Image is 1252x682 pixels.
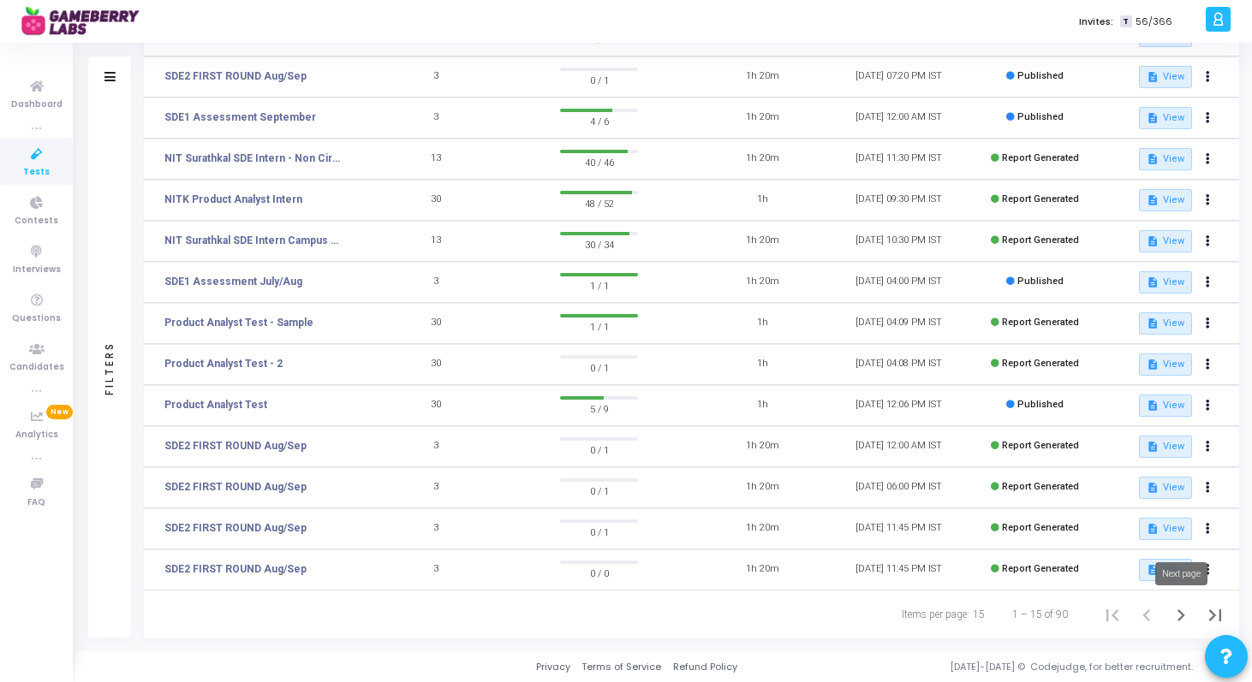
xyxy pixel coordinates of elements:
mat-icon: description [1147,482,1159,494]
td: 30 [367,303,504,344]
td: 3 [367,98,504,139]
td: 1h [695,180,831,221]
button: Next page [1164,597,1198,632]
td: 3 [367,508,504,549]
div: Filters [102,274,117,462]
label: Invites: [1079,15,1113,29]
span: Interviews [13,263,61,277]
span: 40 / 46 [560,153,638,170]
a: NIT Surathkal SDE Intern - Non Circuit [164,151,341,166]
td: [DATE] 12:00 AM IST [831,426,967,467]
td: 3 [367,262,504,303]
a: SDE1 Assessment July/Aug [164,274,302,289]
td: 30 [367,180,504,221]
td: 1h 20m [695,426,831,467]
td: 1h 20m [695,98,831,139]
td: [DATE] 11:45 PM IST [831,508,967,549]
a: SDE2 FIRST ROUND Aug/Sep [164,68,307,84]
button: View [1139,518,1191,540]
span: 0 / 0 [560,564,638,581]
td: 3 [367,467,504,508]
button: View [1139,271,1191,294]
button: View [1139,189,1191,211]
td: 1h 20m [695,467,831,508]
div: 15 [973,607,985,622]
td: 1h 20m [695,221,831,262]
td: [DATE] 04:00 PM IST [831,262,967,303]
td: [DATE] 04:08 PM IST [831,344,967,385]
td: 1h 20m [695,262,831,303]
td: [DATE] 04:09 PM IST [831,303,967,344]
mat-icon: description [1147,400,1159,412]
span: 0 / 1 [560,482,638,499]
mat-icon: description [1147,194,1159,206]
td: 1h 20m [695,508,831,549]
a: NIT Surathkal SDE Intern Campus Test [164,233,341,248]
span: Report Generated [1002,358,1079,369]
td: 13 [367,139,504,180]
span: Report Generated [1002,481,1079,492]
mat-icon: description [1147,441,1159,453]
span: 5 / 9 [560,400,638,417]
div: Next page [1155,562,1207,585]
mat-icon: description [1147,71,1159,83]
span: 1 / 1 [560,276,638,294]
span: 48 / 52 [560,194,638,211]
a: Terms of Service [581,660,661,674]
button: Previous page [1130,597,1164,632]
span: Questions [12,311,61,326]
span: Report Generated [1002,522,1079,533]
a: SDE2 FIRST ROUND Aug/Sep [164,479,307,495]
span: Dashboard [11,98,63,112]
a: Product Analyst Test - Sample [164,315,313,330]
td: [DATE] 11:30 PM IST [831,139,967,180]
td: [DATE] 09:30 PM IST [831,180,967,221]
button: First page [1095,597,1130,632]
mat-icon: description [1147,235,1159,247]
mat-icon: description [1147,523,1159,535]
span: Candidates [9,360,64,375]
span: Report Generated [1002,193,1079,205]
button: View [1139,394,1191,417]
td: [DATE] 12:06 PM IST [831,385,967,426]
button: View [1139,230,1191,252]
button: View [1139,312,1191,335]
td: 3 [367,426,504,467]
span: Analytics [15,428,58,442]
button: View [1139,66,1191,88]
span: 30 / 34 [560,235,638,252]
td: 3 [367,56,504,98]
span: Report Generated [1002,234,1079,246]
a: Refund Policy [673,660,737,674]
span: 1 / 1 [560,317,638,335]
a: NITK Product Analyst Intern [164,192,302,207]
span: New [46,405,73,419]
button: View [1139,436,1191,458]
td: 1h 20m [695,139,831,180]
span: Published [1017,111,1064,122]
td: 30 [367,385,504,426]
span: 0 / 1 [560,359,638,376]
button: View [1139,148,1191,170]
span: 0 / 1 [560,441,638,458]
td: 1h [695,385,831,426]
mat-icon: description [1147,276,1159,288]
a: Product Analyst Test - 2 [164,356,283,371]
td: [DATE] 06:00 PM IST [831,467,967,508]
td: 1h 20m [695,56,831,98]
button: View [1139,353,1191,376]
button: View [1139,107,1191,129]
a: Privacy [536,660,570,674]
span: FAQ [27,495,45,510]
mat-icon: description [1147,153,1159,165]
a: SDE1 Assessment September [164,110,316,125]
div: Items per page: [902,607,969,622]
span: Report Generated [1002,563,1079,574]
a: SDE2 FIRST ROUND Aug/Sep [164,561,307,577]
td: 1h [695,344,831,385]
span: T [1120,15,1131,28]
span: Published [1017,70,1064,81]
span: Report Generated [1002,152,1079,163]
a: Product Analyst Test [164,397,267,412]
button: View [1139,559,1191,581]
